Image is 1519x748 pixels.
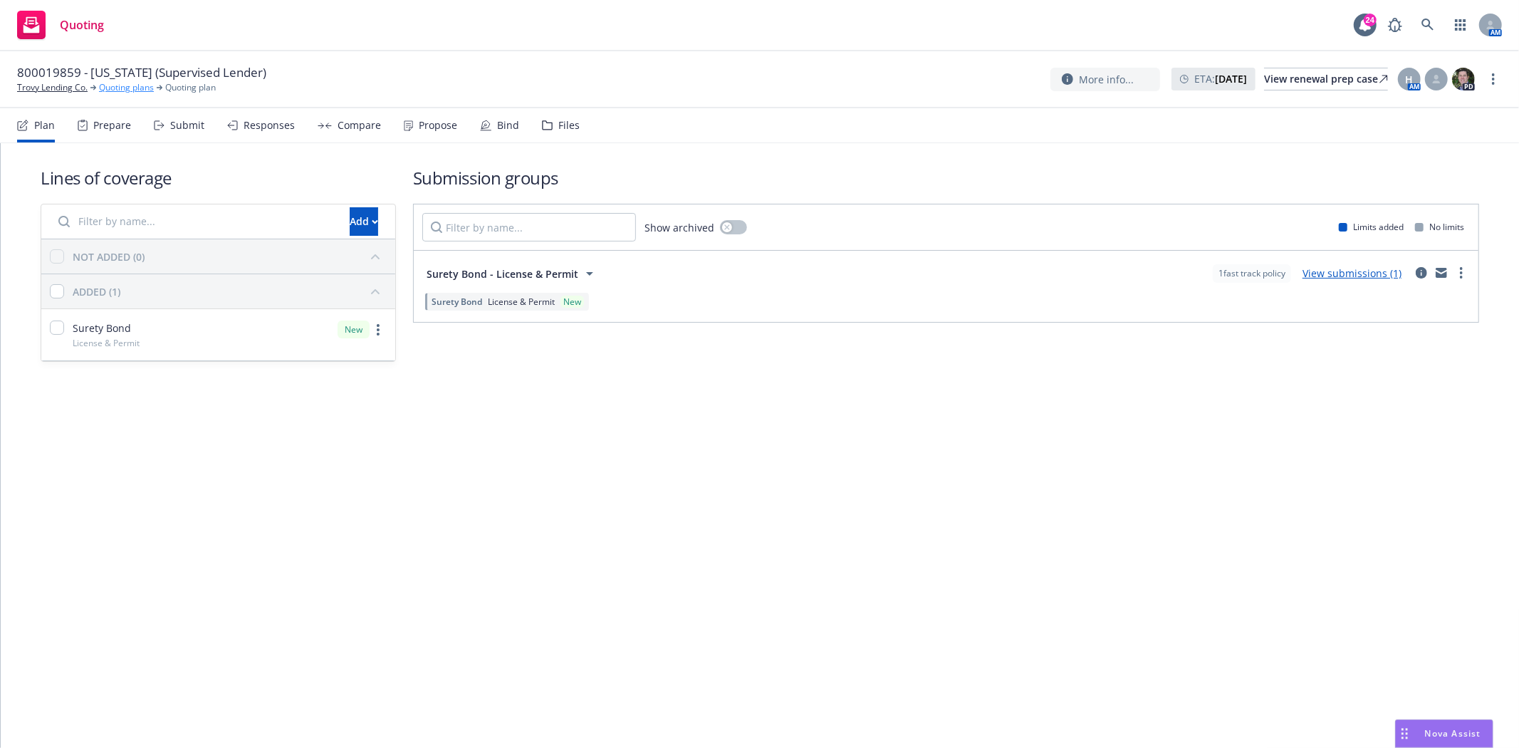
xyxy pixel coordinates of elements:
[1396,720,1414,747] div: Drag to move
[50,207,341,236] input: Filter by name...
[422,259,602,288] button: Surety Bond - License & Permit
[73,284,120,299] div: ADDED (1)
[73,249,145,264] div: NOT ADDED (0)
[1433,264,1450,281] a: mail
[497,120,519,131] div: Bind
[488,296,555,308] span: License & Permit
[1264,68,1388,90] a: View renewal prep case
[60,19,104,31] span: Quoting
[34,120,55,131] div: Plan
[73,245,387,268] button: NOT ADDED (0)
[644,220,714,235] span: Show archived
[1079,72,1134,87] span: More info...
[17,81,88,94] a: Trovy Lending Co.
[560,296,584,308] div: New
[432,296,482,308] span: Surety Bond
[11,5,110,45] a: Quoting
[1446,11,1475,39] a: Switch app
[73,321,131,336] span: Surety Bond
[244,120,295,131] div: Responses
[413,166,1479,189] h1: Submission groups
[73,280,387,303] button: ADDED (1)
[338,120,381,131] div: Compare
[350,208,378,235] div: Add
[41,166,396,189] h1: Lines of coverage
[338,321,370,338] div: New
[1364,14,1377,26] div: 24
[1413,264,1430,281] a: circleInformation
[1194,71,1247,86] span: ETA :
[370,321,387,338] a: more
[1452,68,1475,90] img: photo
[1395,720,1493,748] button: Nova Assist
[1453,264,1470,281] a: more
[165,81,216,94] span: Quoting plan
[350,207,378,236] button: Add
[1406,72,1414,87] span: H
[99,81,154,94] a: Quoting plans
[170,120,204,131] div: Submit
[1415,221,1464,233] div: No limits
[73,337,140,349] span: License & Permit
[1218,267,1285,280] span: 1 fast track policy
[1339,221,1404,233] div: Limits added
[1303,266,1401,280] a: View submissions (1)
[93,120,131,131] div: Prepare
[1050,68,1160,91] button: More info...
[558,120,580,131] div: Files
[1215,72,1247,85] strong: [DATE]
[422,213,636,241] input: Filter by name...
[427,266,578,281] span: Surety Bond - License & Permit
[1414,11,1442,39] a: Search
[419,120,457,131] div: Propose
[1425,727,1481,739] span: Nova Assist
[17,64,266,81] span: 800019859 - [US_STATE] (Supervised Lender)
[1485,71,1502,88] a: more
[1381,11,1409,39] a: Report a Bug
